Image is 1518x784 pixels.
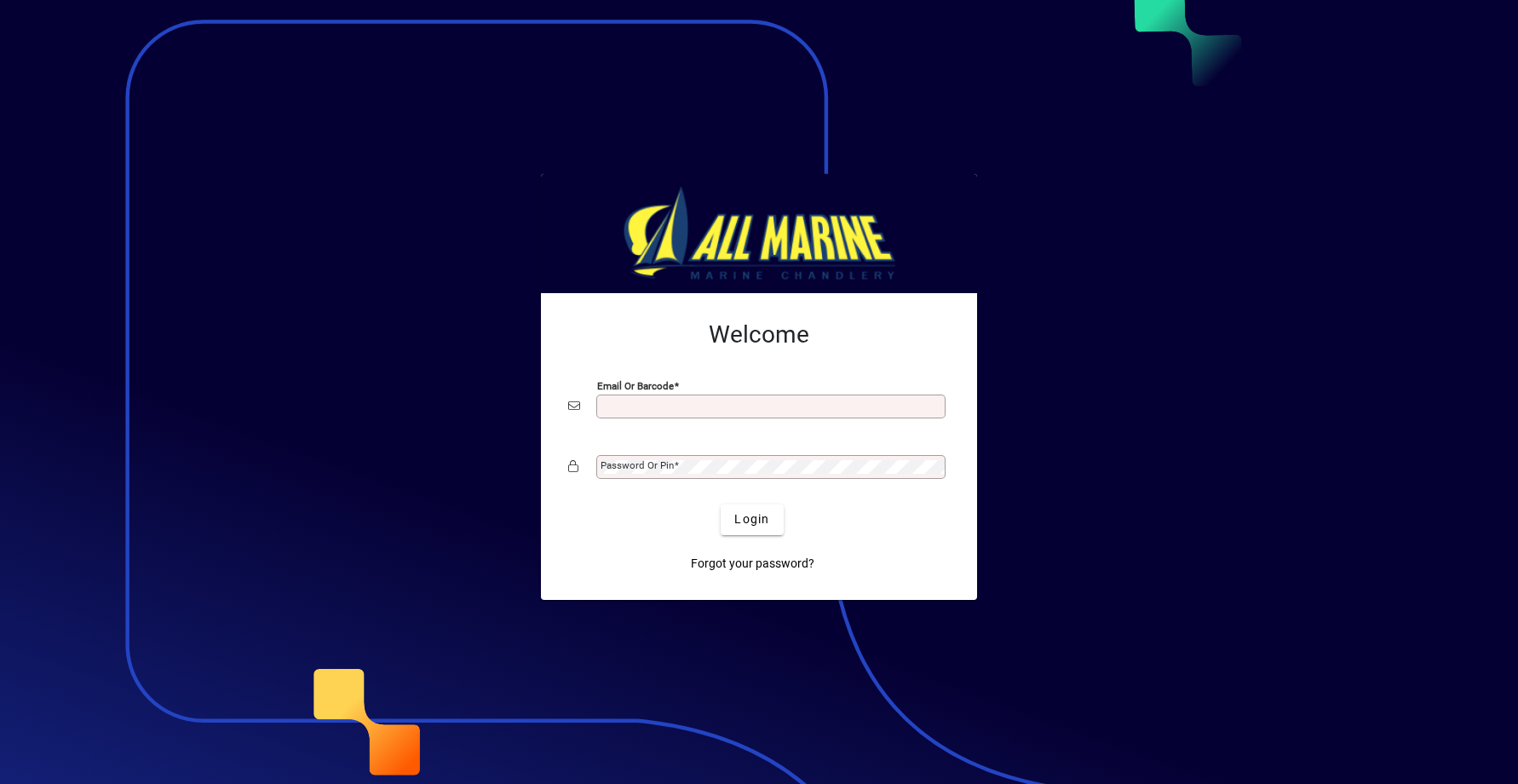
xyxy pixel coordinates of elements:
span: Forgot your password? [691,555,814,573]
a: Forgot your password? [684,549,821,579]
mat-label: Email or Barcode [597,379,674,391]
mat-label: Password or Pin [601,459,674,471]
span: Login [734,510,769,528]
h2: Welcome [568,320,950,349]
button: Login [721,504,783,535]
